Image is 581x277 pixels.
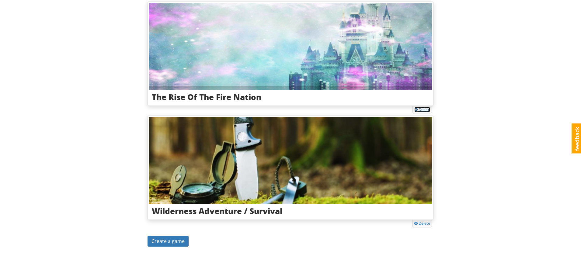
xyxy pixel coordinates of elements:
img: jhptzdg5o2kxi3cbdpx8.jpg [149,117,432,204]
a: The Rise Of The Fire Nation [148,2,433,106]
img: nord0redoyd6aaqwdm5i.jpg [149,3,432,90]
a: Delete [414,107,430,112]
a: Delete [414,221,430,226]
h3: Wilderness Adventure / Survival [152,207,429,216]
a: Create a game [148,236,189,247]
span: Create a game [151,238,185,244]
a: Wilderness Adventure / Survival [148,116,433,220]
h3: The Rise Of The Fire Nation [152,93,429,102]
